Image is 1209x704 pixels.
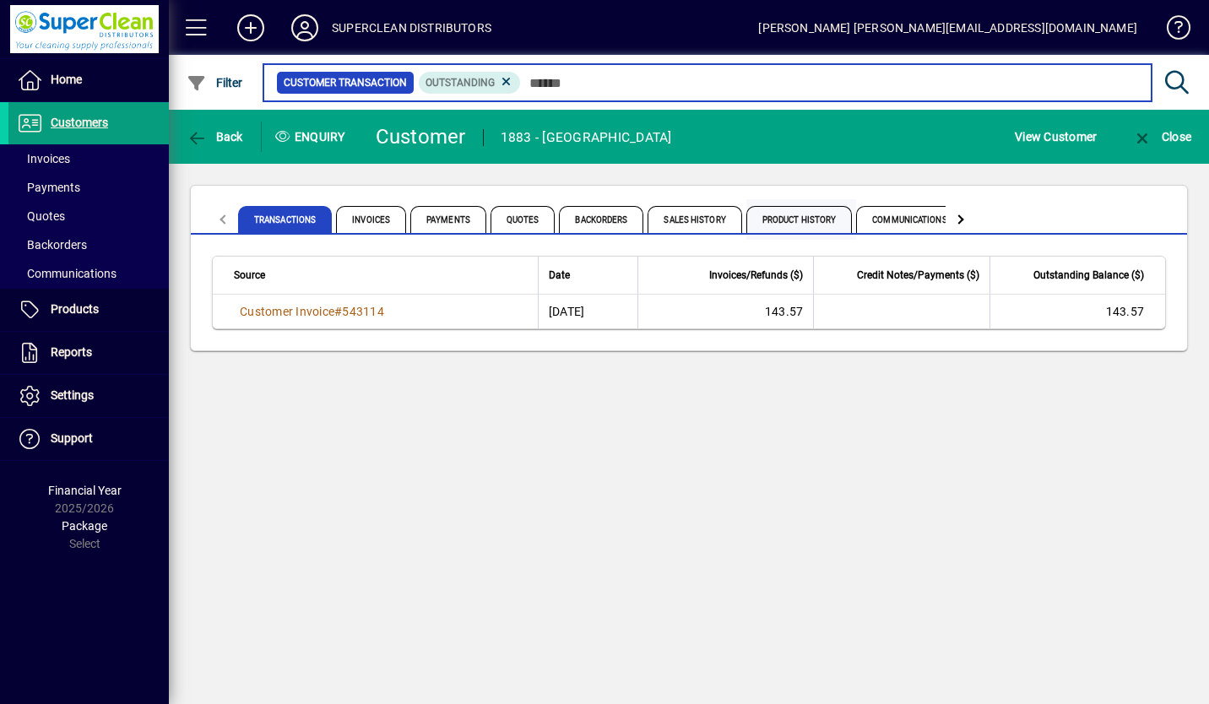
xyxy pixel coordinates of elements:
a: Knowledge Base [1154,3,1188,58]
a: Products [8,289,169,331]
app-page-header-button: Back [169,122,262,152]
span: Product History [746,206,853,233]
div: SUPERCLEAN DISTRIBUTORS [332,14,491,41]
span: View Customer [1015,123,1097,150]
span: Invoices/Refunds ($) [709,266,803,284]
span: Source [234,266,265,284]
td: 143.57 [989,295,1165,328]
a: Payments [8,173,169,202]
span: Sales History [648,206,741,233]
div: [PERSON_NAME] [PERSON_NAME][EMAIL_ADDRESS][DOMAIN_NAME] [758,14,1137,41]
span: Invoices [336,206,406,233]
span: Transactions [238,206,332,233]
span: Customer Invoice [240,305,334,318]
span: Customer Transaction [284,74,407,91]
a: Settings [8,375,169,417]
span: Communications [856,206,962,233]
span: Back [187,130,243,144]
span: Settings [51,388,94,402]
span: Close [1132,130,1191,144]
a: Invoices [8,144,169,173]
button: View Customer [1011,122,1101,152]
div: Date [549,266,627,284]
span: Products [51,302,99,316]
app-page-header-button: Close enquiry [1114,122,1209,152]
span: Support [51,431,93,445]
button: Profile [278,13,332,43]
span: Invoices [17,152,70,165]
span: Credit Notes/Payments ($) [857,266,979,284]
td: 143.57 [637,295,813,328]
button: Filter [182,68,247,98]
span: Payments [410,206,486,233]
span: Backorders [17,238,87,252]
span: 543114 [342,305,384,318]
span: Backorders [559,206,643,233]
button: Add [224,13,278,43]
mat-chip: Outstanding Status: Outstanding [419,72,521,94]
a: Home [8,59,169,101]
span: Communications [17,267,117,280]
button: Back [182,122,247,152]
div: Customer [376,123,466,150]
a: Support [8,418,169,460]
a: Backorders [8,230,169,259]
span: Outstanding [426,77,495,89]
span: Customers [51,116,108,129]
a: Reports [8,332,169,374]
div: 1883 - [GEOGRAPHIC_DATA] [501,124,672,151]
span: Payments [17,181,80,194]
span: Home [51,73,82,86]
span: # [334,305,342,318]
span: Package [62,519,107,533]
button: Close [1128,122,1195,152]
a: Customer Invoice#543114 [234,302,390,321]
a: Communications [8,259,169,288]
span: Quotes [491,206,556,233]
div: Enquiry [262,123,363,150]
td: [DATE] [538,295,637,328]
a: Quotes [8,202,169,230]
span: Date [549,266,570,284]
span: Financial Year [48,484,122,497]
span: Reports [51,345,92,359]
span: Filter [187,76,243,89]
span: Outstanding Balance ($) [1033,266,1144,284]
span: Quotes [17,209,65,223]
